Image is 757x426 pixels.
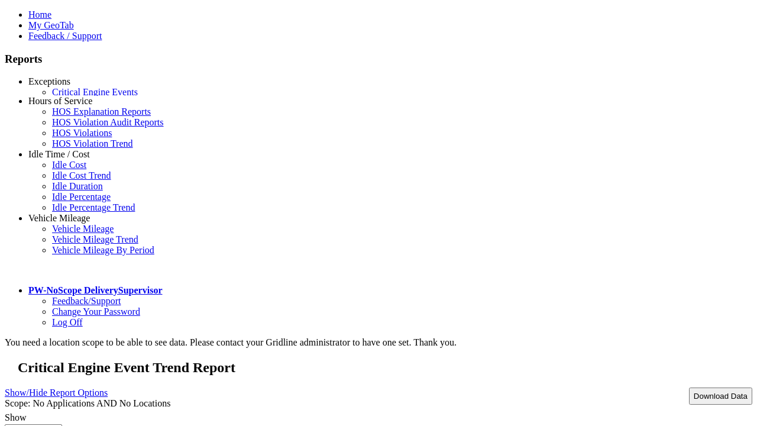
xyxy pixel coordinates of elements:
a: HOS Violation Trend [52,138,133,149]
a: Idle Cost Trend [52,170,111,180]
h3: Reports [5,53,752,66]
label: Show [5,412,26,422]
a: My GeoTab [28,20,74,30]
a: Exceptions [28,76,70,86]
a: Home [28,9,51,20]
a: Change Your Password [52,306,140,317]
a: Feedback/Support [52,296,121,306]
a: Idle Time / Cost [28,149,90,159]
a: Vehicle Mileage [28,213,90,223]
a: Idle Percentage [52,192,111,202]
a: Show/Hide Report Options [5,385,108,401]
a: Log Off [52,317,83,327]
a: Idle Duration [52,181,103,191]
div: You need a location scope to be able to see data. Please contact your Gridline administrator to h... [5,337,752,348]
a: Hours of Service [28,96,92,106]
a: Vehicle Mileage [52,224,114,234]
a: Idle Percentage Trend [52,202,135,212]
a: HOS Violation Audit Reports [52,117,164,127]
a: HOS Explanation Reports [52,106,151,117]
a: Feedback / Support [28,31,102,41]
span: Scope: No Applications AND No Locations [5,398,170,408]
a: Idle Cost [52,160,86,170]
a: PW-NoScope DeliverySupervisor [28,285,162,295]
a: Vehicle Mileage By Period [52,245,154,255]
a: Vehicle Mileage Trend [52,234,138,244]
a: Critical Engine Events [52,87,138,97]
button: Download Data [689,388,752,405]
a: HOS Violations [52,128,112,138]
h2: Critical Engine Event Trend Report [18,360,752,376]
